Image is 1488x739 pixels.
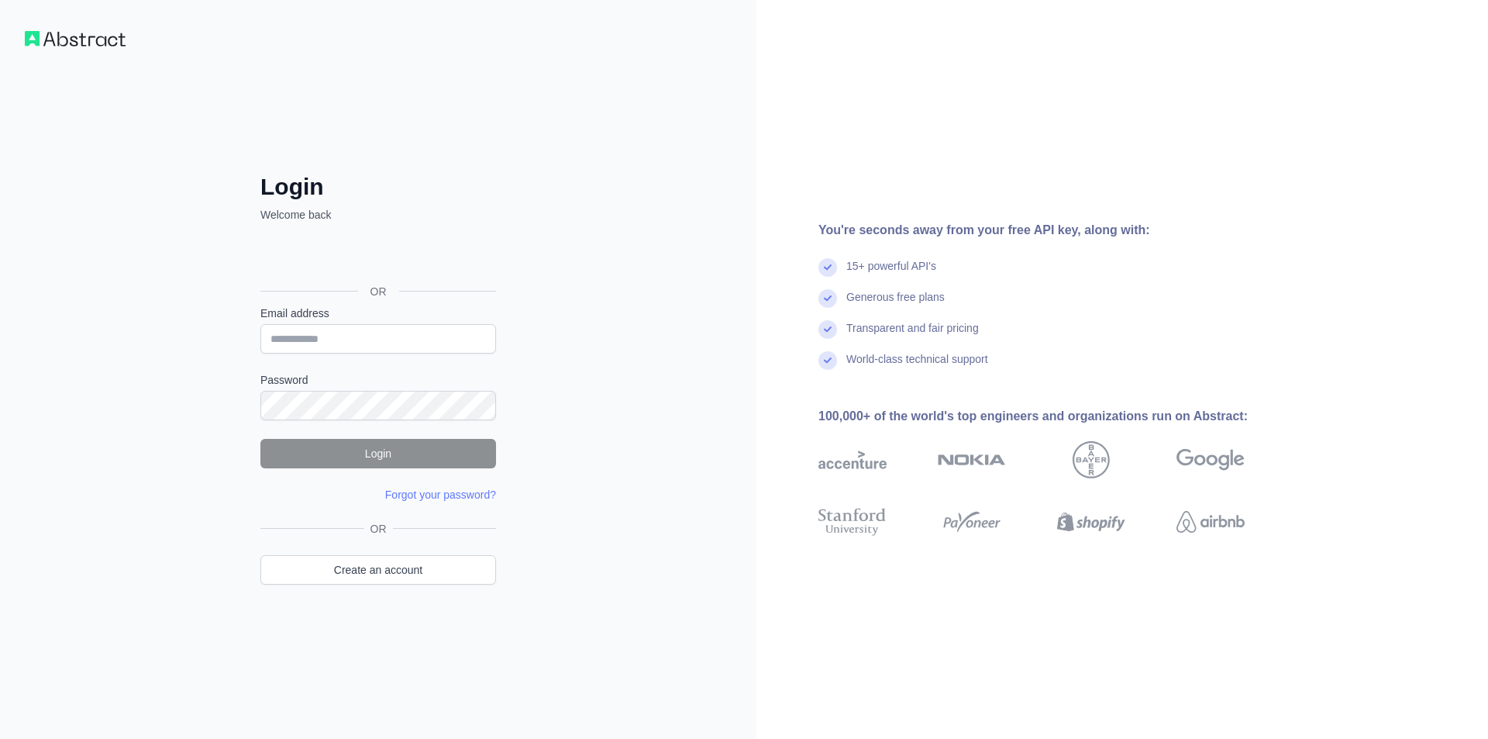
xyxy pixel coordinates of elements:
[358,284,399,299] span: OR
[260,173,496,201] h2: Login
[818,289,837,308] img: check mark
[846,289,945,320] div: Generous free plans
[260,207,496,223] p: Welcome back
[818,505,887,539] img: stanford university
[260,372,496,388] label: Password
[260,555,496,585] a: Create an account
[253,240,501,274] iframe: Botão "Fazer login com o Google"
[260,439,496,468] button: Login
[818,320,837,339] img: check mark
[1176,441,1245,478] img: google
[938,441,1006,478] img: nokia
[846,351,988,382] div: World-class technical support
[818,441,887,478] img: accenture
[938,505,1006,539] img: payoneer
[818,351,837,370] img: check mark
[364,521,393,537] span: OR
[260,306,496,321] label: Email address
[818,407,1294,426] div: 100,000+ of the world's top engineers and organizations run on Abstract:
[818,221,1294,240] div: You're seconds away from your free API key, along with:
[385,489,496,501] a: Forgot your password?
[818,258,837,277] img: check mark
[1176,505,1245,539] img: airbnb
[846,258,936,289] div: 15+ powerful API's
[1073,441,1110,478] img: bayer
[846,320,979,351] div: Transparent and fair pricing
[25,31,126,47] img: Workflow
[1057,505,1125,539] img: shopify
